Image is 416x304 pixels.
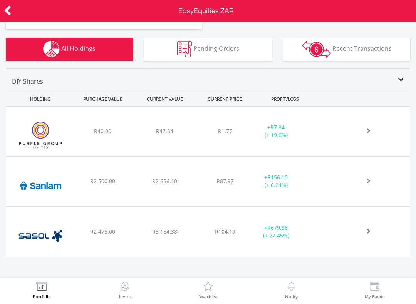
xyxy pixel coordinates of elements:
span: R2 475.00 [90,228,115,235]
a: Portfolio [33,282,51,299]
span: R2 500.00 [90,177,115,185]
span: DIY Shares [12,77,43,85]
a: My Funds [365,282,384,299]
img: View Notifications [285,282,297,293]
img: View Funds [369,282,381,293]
span: R2 656.10 [152,177,177,185]
img: EQU.ZA.SOL.png [10,217,71,255]
label: My Funds [365,294,384,299]
span: R 0.07 [172,16,188,23]
img: Watchlist [202,282,214,293]
div: + (+ 6.24%) [249,174,303,189]
span: R40.00 [94,127,111,135]
span: R7.84 [270,124,285,131]
img: EQU.ZA.SLM.png [10,166,71,204]
span: Recent Transactions [332,44,392,53]
div: + (+ 19.6%) [249,124,303,139]
img: Invest Now [119,282,131,293]
label: Watchlist [199,294,217,299]
a: Invest [119,282,131,299]
span: R3 154.38 [152,228,177,235]
span: R104.19 [215,228,235,235]
button: All Holdings [6,38,133,61]
span: R87.97 [216,177,234,185]
img: EQU.ZA.PPE.png [10,116,71,154]
div: PURCHASE VALUE [72,92,133,106]
div: HOLDING [7,92,71,106]
div: + (+ 27.45%) [249,224,303,239]
img: holdings-wht.png [43,41,60,57]
a: Notify [285,282,298,299]
label: Portfolio [33,294,51,299]
label: Notify [285,294,298,299]
img: transactions-zar-wht.png [302,41,331,58]
img: pending_instructions-wht.png [177,41,192,57]
div: CURRENT VALUE [134,92,195,106]
span: R47.84 [156,127,173,135]
div: CURRENT PRICE [197,92,253,106]
a: Watchlist [199,282,217,299]
span: All Holdings [61,44,96,53]
span: Pending Orders [193,44,239,53]
button: Recent Transactions [283,38,410,61]
span: R1.77 [218,127,232,135]
button: Pending Orders [144,38,272,61]
div: PROFIT/LOSS [255,92,315,106]
label: Invest [119,294,131,299]
span: R156.10 [267,174,288,181]
img: View Portfolio [36,282,48,293]
span: R679.38 [267,224,288,231]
